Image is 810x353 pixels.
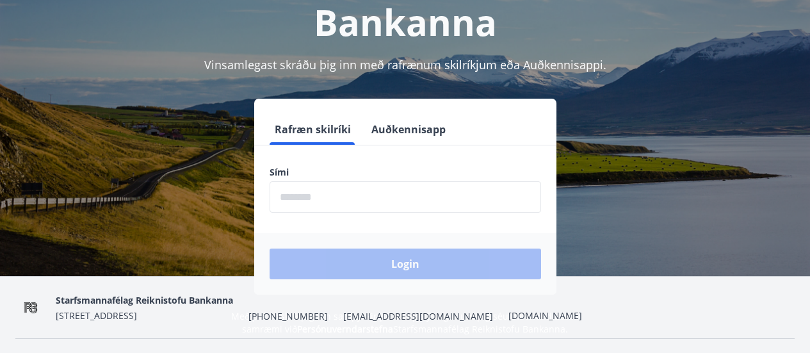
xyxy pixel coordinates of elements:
[270,114,356,145] button: Rafræn skilríki
[508,309,582,322] a: [DOMAIN_NAME]
[15,294,45,322] img: OV1EhlUOk1MBP6hKKUJbuONPgxBdnInkXmzMisYS.png
[297,323,393,335] a: Persónuverndarstefna
[343,310,493,323] span: [EMAIL_ADDRESS][DOMAIN_NAME]
[248,310,328,323] span: [PHONE_NUMBER]
[366,114,451,145] button: Auðkennisapp
[270,166,541,179] label: Sími
[56,294,233,306] span: Starfsmannafélag Reiknistofu Bankanna
[204,57,606,72] span: Vinsamlegast skráðu þig inn með rafrænum skilríkjum eða Auðkennisappi.
[56,309,137,322] span: [STREET_ADDRESS]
